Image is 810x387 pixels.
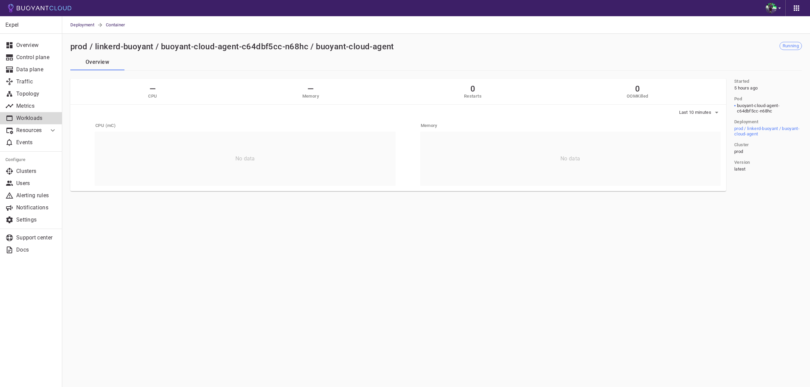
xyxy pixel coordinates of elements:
[5,157,57,162] h5: Configure
[734,85,758,91] relative-time: 5 hours ago
[734,166,746,172] span: latest
[302,94,319,99] h5: Memory
[734,85,758,91] span: Wed, 13 Aug 2025 10:46:02 UTC
[16,247,57,253] p: Docs
[235,155,255,162] p: No data
[70,54,124,70] button: Overview
[16,42,57,49] p: Overview
[70,16,97,34] a: Deployment
[16,139,57,146] p: Events
[627,84,648,94] h2: 0
[16,234,57,241] p: Support center
[148,84,157,94] h2: —
[16,115,57,122] p: Workloads
[734,119,758,125] h5: Deployment
[679,107,721,118] button: Last 10 minutes
[464,84,482,94] h2: 0
[16,168,57,175] p: Clusters
[16,192,57,199] p: Alerting rules
[421,123,721,128] h5: Memory
[766,3,777,14] img: Bjorn Stange
[780,43,802,49] span: Running
[734,79,749,84] h5: Started
[734,160,750,165] h5: Version
[627,94,648,99] h5: OOMKilled
[16,103,57,109] p: Metrics
[734,96,742,102] h5: Pod
[95,123,396,128] h5: CPU (mC)
[148,94,157,99] h5: CPU
[464,94,482,99] h5: Restarts
[734,126,800,136] a: prod / linkerd-buoyant / buoyant-cloud-agent
[734,149,743,154] span: prod
[16,216,57,223] p: Settings
[16,78,57,85] p: Traffic
[106,16,133,34] span: Container
[679,110,713,115] span: Last 10 minutes
[16,91,57,97] p: Topology
[16,204,57,211] p: Notifications
[737,103,801,114] span: buoyant-cloud-agent-c64dbf5cc-n68hc
[734,142,749,148] h5: Cluster
[302,84,319,94] h2: —
[5,22,56,28] p: Expel
[16,66,57,73] p: Data plane
[16,127,43,134] p: Resources
[70,42,394,51] h2: prod / linkerd-buoyant / buoyant-cloud-agent-c64dbf5cc-n68hc / buoyant-cloud-agent
[16,180,57,187] p: Users
[560,155,580,162] p: No data
[16,54,57,61] p: Control plane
